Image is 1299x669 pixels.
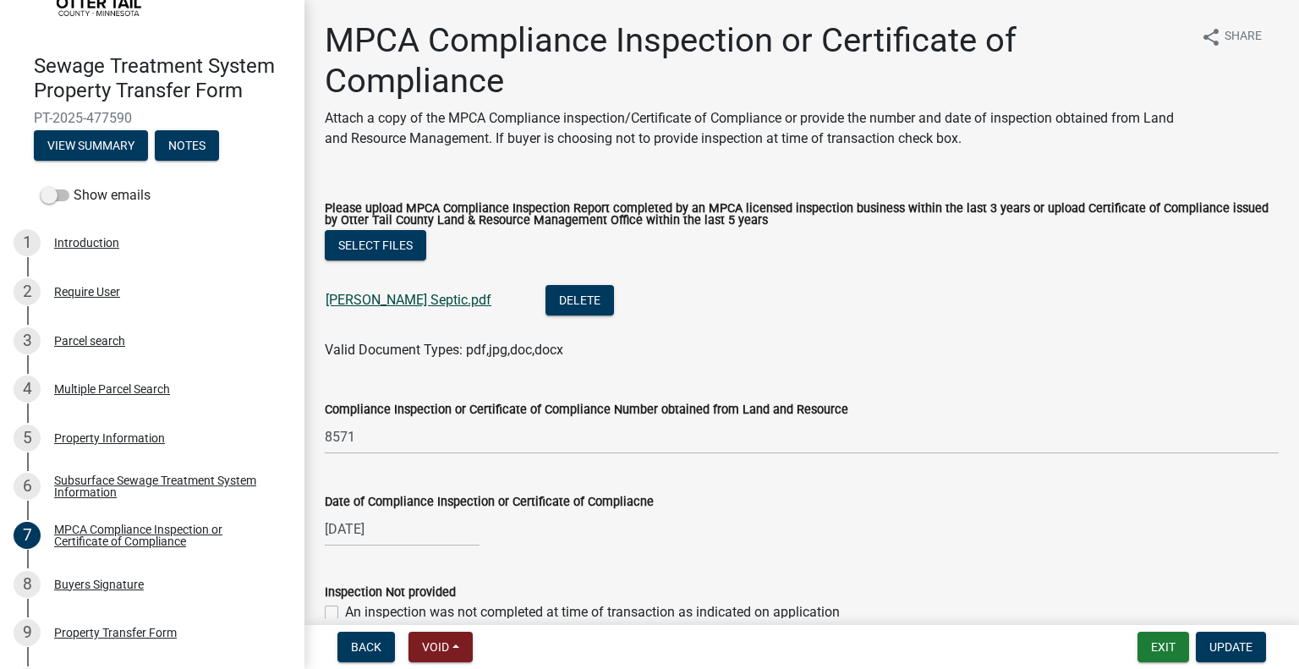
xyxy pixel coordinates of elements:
div: Property Information [54,432,165,444]
div: Subsurface Sewage Treatment System Information [54,474,277,498]
button: Update [1196,632,1266,662]
p: Attach a copy of the MPCA Compliance inspection/Certificate of Compliance or provide the number a... [325,108,1187,149]
div: Require User [54,286,120,298]
label: Date of Compliance Inspection or Certificate of Compliacne [325,496,654,508]
wm-modal-confirm: Delete Document [545,293,614,310]
label: Show emails [41,185,151,206]
wm-modal-confirm: Notes [155,140,219,153]
div: 5 [14,425,41,452]
button: Delete [545,285,614,315]
div: 6 [14,473,41,500]
div: 2 [14,278,41,305]
span: Void [422,640,449,654]
div: Property Transfer Form [54,627,177,639]
div: 3 [14,327,41,354]
a: [PERSON_NAME] Septic.pdf [326,292,491,308]
div: Multiple Parcel Search [54,383,170,395]
button: Back [337,632,395,662]
span: Valid Document Types: pdf,jpg,doc,docx [325,342,563,358]
input: mm/dd/yyyy [325,512,480,546]
button: shareShare [1187,20,1275,53]
button: Select files [325,230,426,260]
span: Back [351,640,381,654]
div: Buyers Signature [54,579,144,590]
label: Inspection Not provided [325,587,456,599]
div: 7 [14,522,41,549]
span: Share [1225,27,1262,47]
label: An inspection was not completed at time of transaction as indicated on application [345,602,840,622]
span: PT-2025-477590 [34,110,271,126]
button: View Summary [34,130,148,161]
div: MPCA Compliance Inspection or Certificate of Compliance [54,524,277,547]
button: Void [408,632,473,662]
i: share [1201,27,1221,47]
div: 9 [14,619,41,646]
div: Introduction [54,237,119,249]
h4: Sewage Treatment System Property Transfer Form [34,54,291,103]
wm-modal-confirm: Summary [34,140,148,153]
div: 8 [14,571,41,598]
div: 4 [14,376,41,403]
h1: MPCA Compliance Inspection or Certificate of Compliance [325,20,1187,101]
button: Exit [1137,632,1189,662]
div: Parcel search [54,335,125,347]
button: Notes [155,130,219,161]
span: Update [1209,640,1252,654]
label: Compliance Inspection or Certificate of Compliance Number obtained from Land and Resource [325,404,848,416]
div: 1 [14,229,41,256]
label: Please upload MPCA Compliance Inspection Report completed by an MPCA licensed inspection business... [325,203,1279,228]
